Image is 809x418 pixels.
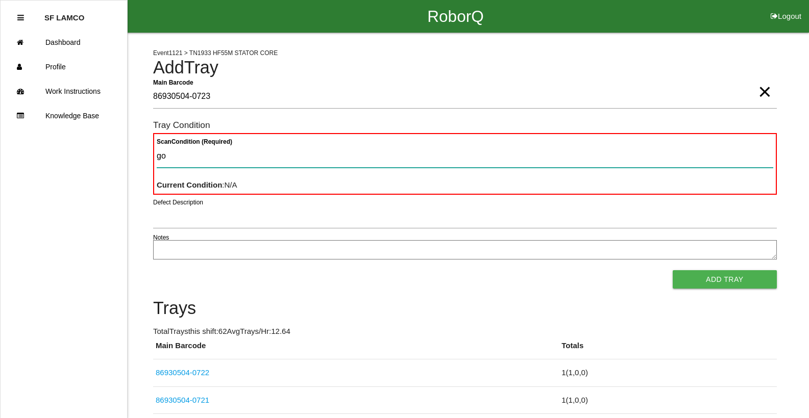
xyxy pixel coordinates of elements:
[153,326,777,337] p: Total Trays this shift: 62 Avg Trays /Hr: 12.64
[157,138,232,145] b: Scan Condition (Required)
[157,180,222,189] b: Current Condition
[153,120,777,130] h6: Tray Condition
[153,233,169,242] label: Notes
[1,30,127,55] a: Dashboard
[673,270,777,289] button: Add Tray
[153,85,777,109] input: Required
[44,6,84,22] p: SF LAMCO
[153,49,278,57] span: Event 1121 > TN1933 HF55M STATOR CORE
[153,340,559,359] th: Main Barcode
[156,368,209,377] a: 86930504-0722
[153,198,203,207] label: Defect Description
[156,396,209,404] a: 86930504-0721
[758,71,771,92] span: Clear Input
[153,299,777,318] h4: Trays
[559,340,776,359] th: Totals
[153,58,777,77] h4: Add Tray
[1,103,127,128] a: Knowledge Base
[559,386,776,414] td: 1 ( 1 , 0 , 0 )
[153,79,193,86] b: Main Barcode
[1,55,127,79] a: Profile
[1,79,127,103] a: Work Instructions
[559,359,776,387] td: 1 ( 1 , 0 , 0 )
[17,6,24,30] div: Close
[157,180,237,189] span: : N/A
